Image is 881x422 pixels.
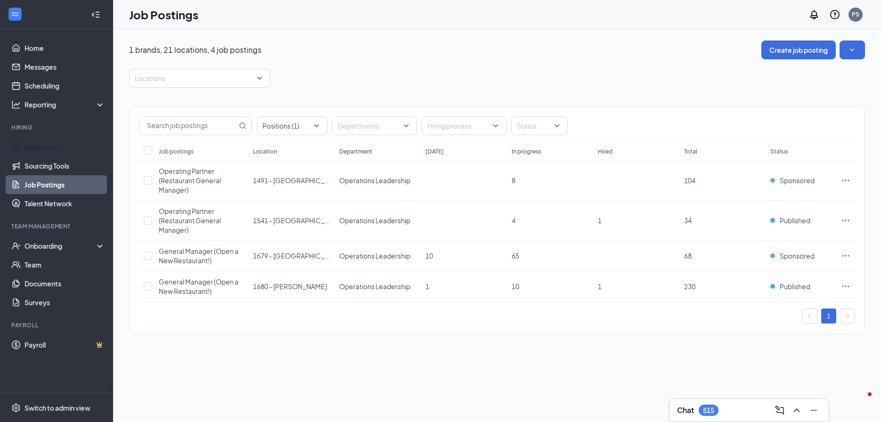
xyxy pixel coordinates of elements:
a: Scheduling [24,76,105,95]
svg: SmallChevronDown [848,45,857,55]
th: Hired [593,142,679,161]
svg: Settings [11,403,21,413]
span: General Manager (Open a New Restaurant!) [159,277,238,295]
td: Operations Leadership [334,161,421,201]
span: Operations Leadership [339,176,410,185]
span: 1 [598,216,602,225]
div: Team Management [11,222,103,230]
a: Applicants [24,138,105,156]
button: Create job posting [761,41,836,59]
span: 34 [684,216,692,225]
div: Payroll [11,321,103,329]
button: ComposeMessage [772,403,787,418]
span: 230 [684,282,695,291]
svg: Analysis [11,100,21,109]
span: left [807,313,813,319]
td: 1541 - Attalla, AL [248,201,334,241]
a: Documents [24,274,105,293]
span: 104 [684,176,695,185]
span: 8 [512,176,515,185]
button: right [840,308,855,324]
span: Published [780,216,810,225]
span: Sponsored [780,251,815,260]
h1: Job Postings [129,7,198,23]
svg: ComposeMessage [774,405,785,416]
div: PS [852,10,859,18]
svg: MagnifyingGlass [239,122,246,130]
span: 65 [512,252,519,260]
span: 1 [598,282,602,291]
svg: Notifications [808,9,820,20]
span: right [845,313,850,319]
span: Operations Leadership [339,282,410,291]
a: Talent Network [24,194,105,213]
h3: Chat [677,405,694,415]
button: left [802,308,817,324]
a: PayrollCrown [24,335,105,354]
th: Status [766,142,836,161]
a: Team [24,255,105,274]
svg: UserCheck [11,241,21,251]
th: [DATE] [421,142,507,161]
a: Sourcing Tools [24,156,105,175]
p: 1 brands, 21 locations, 4 job postings [129,45,261,55]
a: Surveys [24,293,105,312]
svg: Collapse [91,10,100,19]
div: Department [339,147,372,155]
td: 1680 - Powell [248,271,334,302]
span: Operations Leadership [339,252,410,260]
a: Messages [24,57,105,76]
svg: ChevronUp [791,405,802,416]
th: Total [679,142,766,161]
li: Next Page [840,308,855,324]
span: Operating Partner (Restaurant General Manager) [159,167,221,194]
svg: Ellipses [841,176,850,185]
div: 515 [703,406,714,414]
a: 1 [822,309,836,323]
span: 1680 - [PERSON_NAME] [253,282,327,291]
span: 68 [684,252,692,260]
div: Job postings [159,147,194,155]
svg: Ellipses [841,282,850,291]
li: 1 [821,308,836,324]
span: 4 [512,216,515,225]
td: 1491 - Pell City, AL [248,161,334,201]
input: Search job postings [139,117,237,135]
th: In progress [507,142,593,161]
button: ChevronUp [789,403,804,418]
td: Operations Leadership [334,201,421,241]
div: Switch to admin view [24,403,90,413]
button: SmallChevronDown [840,41,865,59]
svg: Ellipses [841,251,850,260]
div: Onboarding [24,241,97,251]
li: Previous Page [802,308,817,324]
span: Sponsored [780,176,815,185]
span: Operating Partner (Restaurant General Manager) [159,207,221,234]
svg: WorkstreamLogo [10,9,20,19]
span: Operations Leadership [339,216,410,225]
span: 1679 - [GEOGRAPHIC_DATA], [GEOGRAPHIC_DATA] [253,252,414,260]
a: Home [24,39,105,57]
a: Job Postings [24,175,105,194]
div: Reporting [24,100,106,109]
span: 1541 - [GEOGRAPHIC_DATA], [GEOGRAPHIC_DATA] [253,216,414,225]
div: Location [253,147,277,155]
svg: Minimize [808,405,819,416]
span: General Manager (Open a New Restaurant!) [159,247,238,265]
svg: Ellipses [841,216,850,225]
span: Published [780,282,810,291]
div: Hiring [11,123,103,131]
td: 1679 - East Ridge, TN [248,241,334,271]
button: Minimize [806,403,821,418]
span: 1491 - [GEOGRAPHIC_DATA], [GEOGRAPHIC_DATA] [253,176,414,185]
span: 1 [425,282,429,291]
iframe: Intercom live chat [849,390,872,413]
td: Operations Leadership [334,271,421,302]
svg: QuestionInfo [829,9,840,20]
span: 10 [425,252,433,260]
td: Operations Leadership [334,241,421,271]
span: 10 [512,282,519,291]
